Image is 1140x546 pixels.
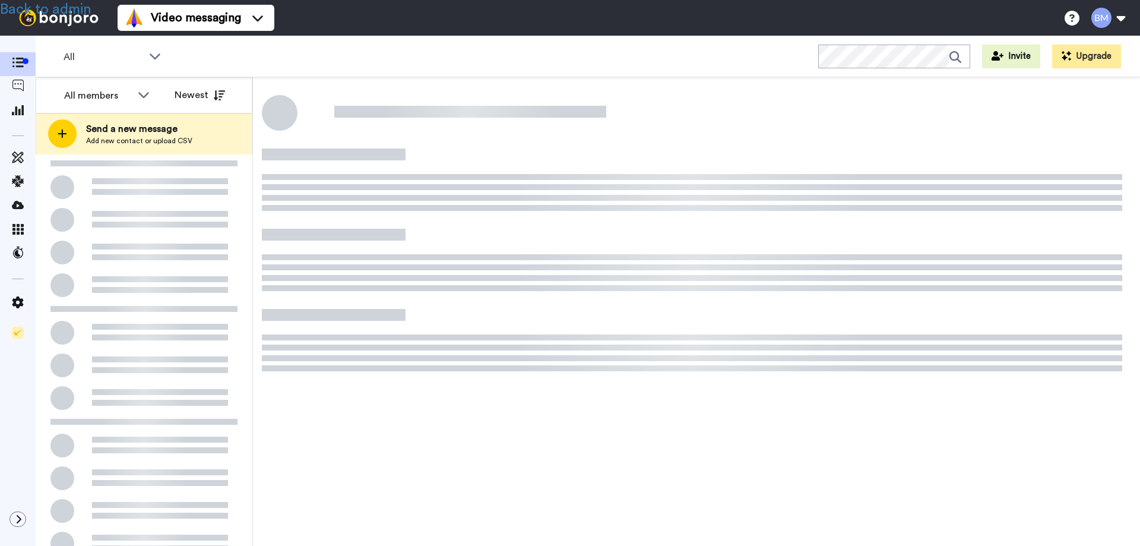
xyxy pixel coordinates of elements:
[12,327,24,339] img: Checklist.svg
[125,8,144,27] img: vm-color.svg
[86,136,192,146] span: Add new contact or upload CSV
[64,50,143,64] span: All
[166,83,234,107] button: Newest
[64,89,132,103] div: All members
[1052,45,1121,68] button: Upgrade
[86,122,192,136] span: Send a new message
[151,10,241,26] span: Video messaging
[982,45,1040,68] button: Invite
